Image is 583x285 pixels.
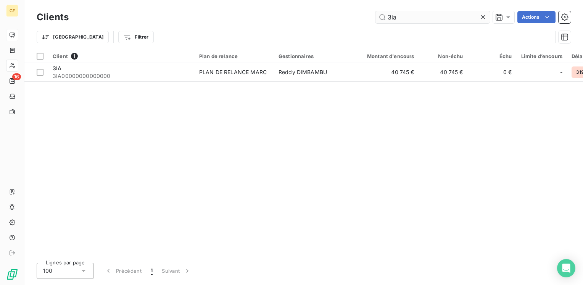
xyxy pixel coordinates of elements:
button: [GEOGRAPHIC_DATA] [37,31,109,43]
span: - [560,68,562,76]
span: 1 [71,53,78,60]
div: Non-échu [424,53,463,59]
button: Actions [517,11,556,23]
button: 1 [146,263,157,279]
span: Reddy DIMBAMBU [279,69,327,75]
div: Open Intercom Messenger [557,259,575,277]
span: Client [53,53,68,59]
button: Filtrer [118,31,153,43]
td: 0 € [468,63,517,81]
td: 40 745 € [419,63,468,81]
button: Précédent [100,263,146,279]
div: PLAN DE RELANCE MARC [199,68,267,76]
div: Montant d'encours [358,53,414,59]
span: 3IA00000000000000 [53,72,190,80]
input: Rechercher [375,11,490,23]
div: Échu [472,53,512,59]
div: Limite d’encours [521,53,562,59]
div: Plan de relance [199,53,269,59]
td: 40 745 € [353,63,419,81]
span: 100 [43,267,52,275]
span: 3IA [53,65,61,71]
img: Logo LeanPay [6,268,18,280]
div: GF [6,5,18,17]
div: Gestionnaires [279,53,349,59]
span: 1 [151,267,153,275]
span: 16 [12,73,21,80]
h3: Clients [37,10,69,24]
button: Suivant [157,263,196,279]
